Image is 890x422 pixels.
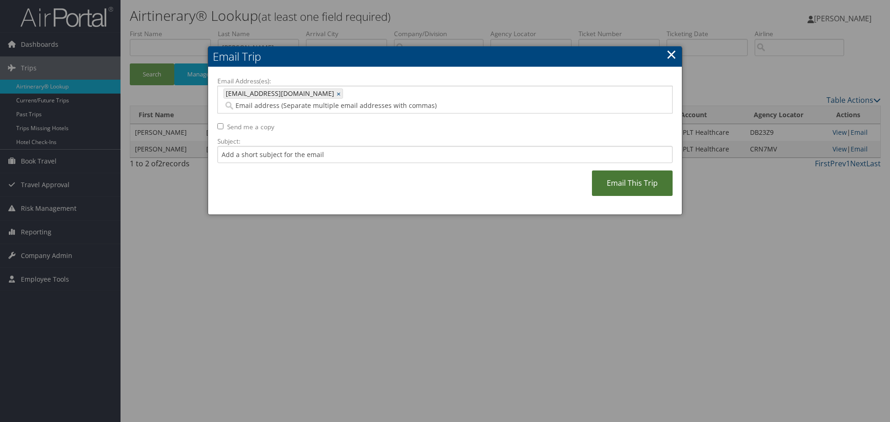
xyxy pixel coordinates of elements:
[223,101,569,110] input: Email address (Separate multiple email addresses with commas)
[208,46,682,67] h2: Email Trip
[227,122,274,132] label: Send me a copy
[666,45,677,63] a: ×
[217,76,673,86] label: Email Address(es):
[592,170,673,196] a: Email This Trip
[217,146,673,163] input: Add a short subject for the email
[224,89,334,98] span: [EMAIL_ADDRESS][DOMAIN_NAME]
[337,89,343,98] a: ×
[217,137,673,146] label: Subject:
